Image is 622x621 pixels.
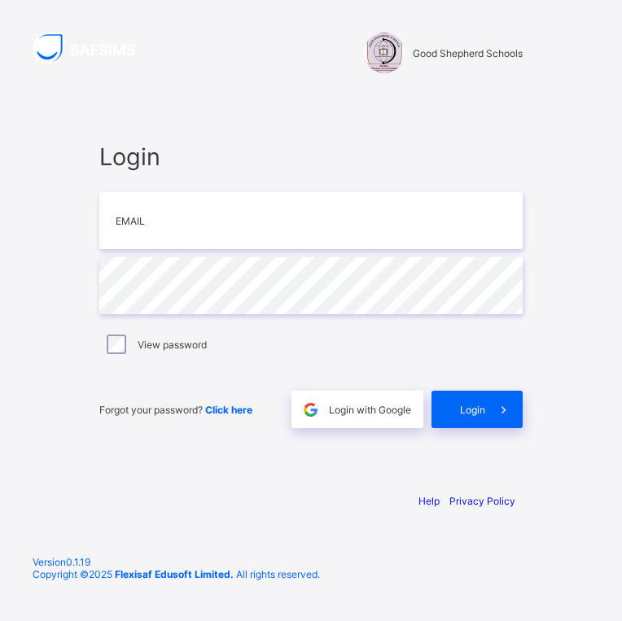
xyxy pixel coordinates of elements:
img: SAFSIMS Logo [33,33,155,64]
span: Login [99,142,523,171]
a: Privacy Policy [449,495,515,507]
span: Forgot your password? [99,404,252,416]
span: Login with Google [329,404,411,416]
span: Login [460,404,485,416]
a: Help [418,495,440,507]
img: google.396cfc9801f0270233282035f929180a.svg [301,400,320,419]
strong: Flexisaf Edusoft Limited. [115,568,234,580]
label: View password [138,339,207,351]
span: Good Shepherd Schools [413,47,523,59]
span: Copyright © 2025 All rights reserved. [33,568,320,580]
span: Version 0.1.19 [33,556,589,568]
a: Click here [205,404,252,416]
